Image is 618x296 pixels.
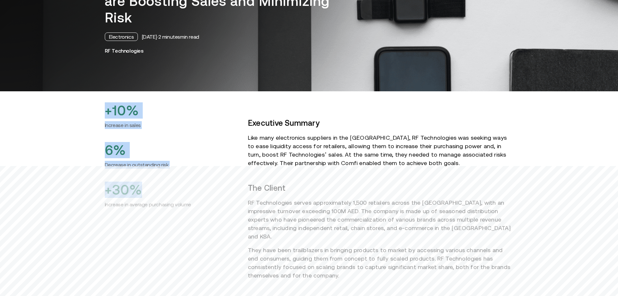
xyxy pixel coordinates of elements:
div: [DATE] · 2 minutes min read [142,33,199,40]
h2: +10% [105,102,237,119]
h2: 6% [105,142,237,158]
h3: RF Technologies [105,47,514,54]
div: Electronics [105,32,138,41]
strong: Executive Summary [248,119,320,127]
h6: Increase in sales [105,121,237,129]
p: Like many electronics suppliers in the [GEOGRAPHIC_DATA], RF Technologies was seeking ways to eas... [248,134,514,167]
h6: Decrease in outstanding risk [105,161,237,169]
